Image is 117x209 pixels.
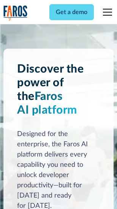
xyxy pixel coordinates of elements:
img: Logo of the analytics and reporting company Faros. [3,5,28,21]
a: home [3,5,28,21]
div: menu [98,3,114,21]
h1: Discover the power of the [17,62,100,117]
a: Get a demo [49,4,94,20]
span: Faros AI platform [17,91,77,116]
